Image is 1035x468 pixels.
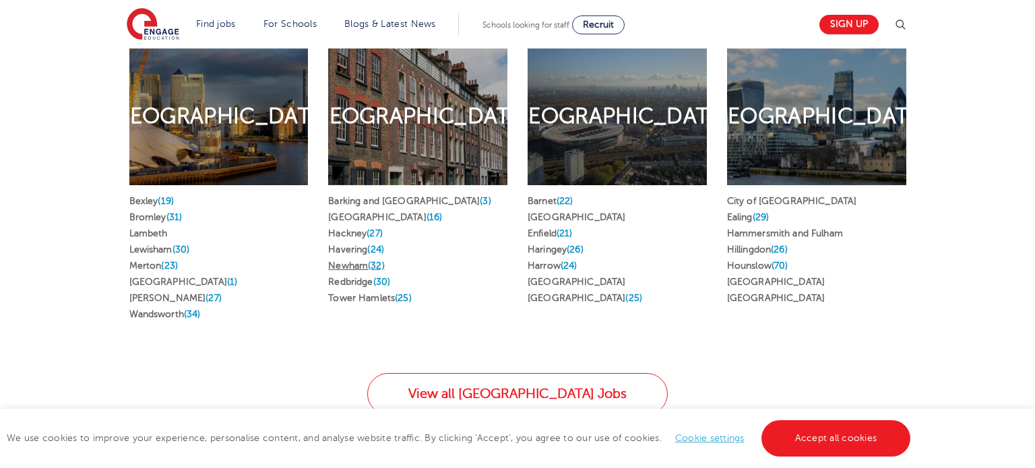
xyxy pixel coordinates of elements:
[480,196,491,206] span: (3)
[761,420,911,457] a: Accept all cookies
[263,19,317,29] a: For Schools
[307,102,529,131] h2: [GEOGRAPHIC_DATA]
[368,261,385,271] span: (32)
[367,373,668,415] a: View all [GEOGRAPHIC_DATA] Jobs
[771,244,788,255] span: (26)
[184,309,201,319] span: (34)
[727,277,825,287] a: [GEOGRAPHIC_DATA]
[129,309,201,319] a: Wandsworth(34)
[161,261,178,271] span: (23)
[528,212,625,222] a: [GEOGRAPHIC_DATA]
[7,433,914,443] span: We use cookies to improve your experience, personalise content, and analyse website traffic. By c...
[482,20,569,30] span: Schools looking for staff
[675,433,745,443] a: Cookie settings
[373,277,391,287] span: (30)
[107,102,330,131] h2: [GEOGRAPHIC_DATA]
[129,196,174,206] a: Bexley(19)
[561,261,577,271] span: (24)
[727,244,788,255] a: Hillingdon(26)
[506,102,728,131] h2: [GEOGRAPHIC_DATA]
[427,212,443,222] span: (16)
[528,261,577,271] a: Harrow(24)
[172,244,190,255] span: (30)
[129,293,222,303] a: [PERSON_NAME](27)
[206,293,222,303] span: (27)
[328,228,383,238] a: Hackney(27)
[129,261,178,271] a: Merton(23)
[705,102,927,131] h2: [GEOGRAPHIC_DATA]
[727,196,857,206] a: City of [GEOGRAPHIC_DATA]
[129,244,190,255] a: Lewisham(30)
[367,228,383,238] span: (27)
[344,19,436,29] a: Blogs & Latest News
[328,261,384,271] a: Newham(32)
[772,261,788,271] span: (70)
[727,212,769,222] a: Ealing(29)
[328,244,384,255] a: Havering(24)
[528,293,642,303] a: [GEOGRAPHIC_DATA](25)
[557,196,573,206] span: (22)
[328,277,390,287] a: Redbridge(30)
[567,244,584,255] span: (26)
[196,19,236,29] a: Find jobs
[367,244,384,255] span: (24)
[158,196,174,206] span: (19)
[528,196,573,206] a: Barnet(22)
[528,244,584,255] a: Haringey(26)
[753,212,770,222] span: (29)
[625,293,642,303] span: (25)
[727,293,825,303] a: [GEOGRAPHIC_DATA]
[127,8,179,42] img: Engage Education
[528,228,573,238] a: Enfield(21)
[328,293,411,303] a: Tower Hamlets(25)
[572,15,625,34] a: Recruit
[328,196,491,206] a: Barking and [GEOGRAPHIC_DATA](3)
[166,212,183,222] span: (31)
[583,20,614,30] span: Recruit
[727,261,788,271] a: Hounslow(70)
[557,228,573,238] span: (21)
[227,277,237,287] span: (1)
[727,228,843,238] a: Hammersmith and Fulham
[395,293,412,303] span: (25)
[129,212,183,222] a: Bromley(31)
[129,228,168,238] a: Lambeth
[819,15,879,34] a: Sign up
[528,277,625,287] a: [GEOGRAPHIC_DATA]
[129,277,238,287] a: [GEOGRAPHIC_DATA](1)
[328,212,442,222] a: [GEOGRAPHIC_DATA](16)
